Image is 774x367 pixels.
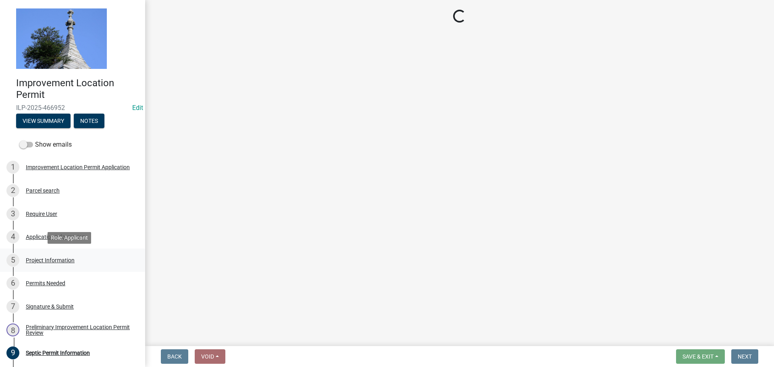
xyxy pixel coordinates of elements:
div: 3 [6,207,19,220]
div: Parcel search [26,188,60,193]
div: 9 [6,346,19,359]
div: Project Information [26,257,75,263]
label: Show emails [19,140,72,149]
div: 8 [6,323,19,336]
h4: Improvement Location Permit [16,77,139,101]
div: 2 [6,184,19,197]
div: 1 [6,161,19,174]
a: Edit [132,104,143,112]
span: ILP-2025-466952 [16,104,129,112]
div: Role: Applicant [48,232,91,244]
img: Decatur County, Indiana [16,8,107,69]
div: 5 [6,254,19,267]
span: Next [738,353,752,360]
span: Void [201,353,214,360]
button: Next [731,349,758,364]
span: Back [167,353,182,360]
div: Signature & Submit [26,304,74,309]
wm-modal-confirm: Edit Application Number [132,104,143,112]
button: Save & Exit [676,349,725,364]
div: Require User [26,211,57,217]
div: Improvement Location Permit Application [26,164,130,170]
div: Preliminary Improvement Location Permit Review [26,324,132,336]
button: Back [161,349,188,364]
div: 7 [6,300,19,313]
span: Save & Exit [682,353,714,360]
wm-modal-confirm: Summary [16,118,71,124]
div: 6 [6,277,19,290]
div: Application Information [26,234,85,240]
div: Septic Permit Information [26,350,90,356]
div: 4 [6,230,19,243]
button: Notes [74,114,104,128]
div: Permits Needed [26,280,65,286]
button: Void [195,349,225,364]
button: View Summary [16,114,71,128]
wm-modal-confirm: Notes [74,118,104,124]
